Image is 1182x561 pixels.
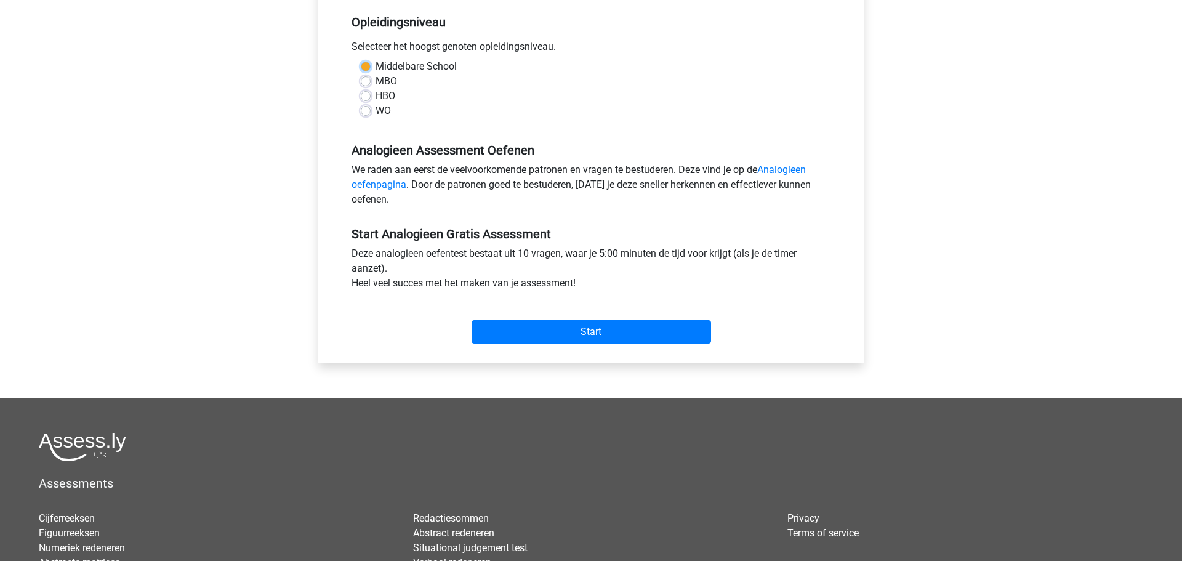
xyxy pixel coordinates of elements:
label: MBO [376,74,397,89]
a: Figuurreeksen [39,527,100,539]
div: Selecteer het hoogst genoten opleidingsniveau. [342,39,840,59]
a: Numeriek redeneren [39,542,125,554]
label: HBO [376,89,395,103]
h5: Start Analogieen Gratis Assessment [352,227,830,241]
input: Start [472,320,711,344]
h5: Assessments [39,476,1143,491]
div: Deze analogieen oefentest bestaat uit 10 vragen, waar je 5:00 minuten de tijd voor krijgt (als je... [342,246,840,296]
a: Situational judgement test [413,542,528,554]
a: Cijferreeksen [39,512,95,524]
div: We raden aan eerst de veelvoorkomende patronen en vragen te bestuderen. Deze vind je op de . Door... [342,163,840,212]
a: Redactiesommen [413,512,489,524]
label: Middelbare School [376,59,457,74]
a: Terms of service [787,527,859,539]
a: Privacy [787,512,819,524]
a: Abstract redeneren [413,527,494,539]
h5: Analogieen Assessment Oefenen [352,143,830,158]
label: WO [376,103,391,118]
h5: Opleidingsniveau [352,10,830,34]
img: Assessly logo [39,432,126,461]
